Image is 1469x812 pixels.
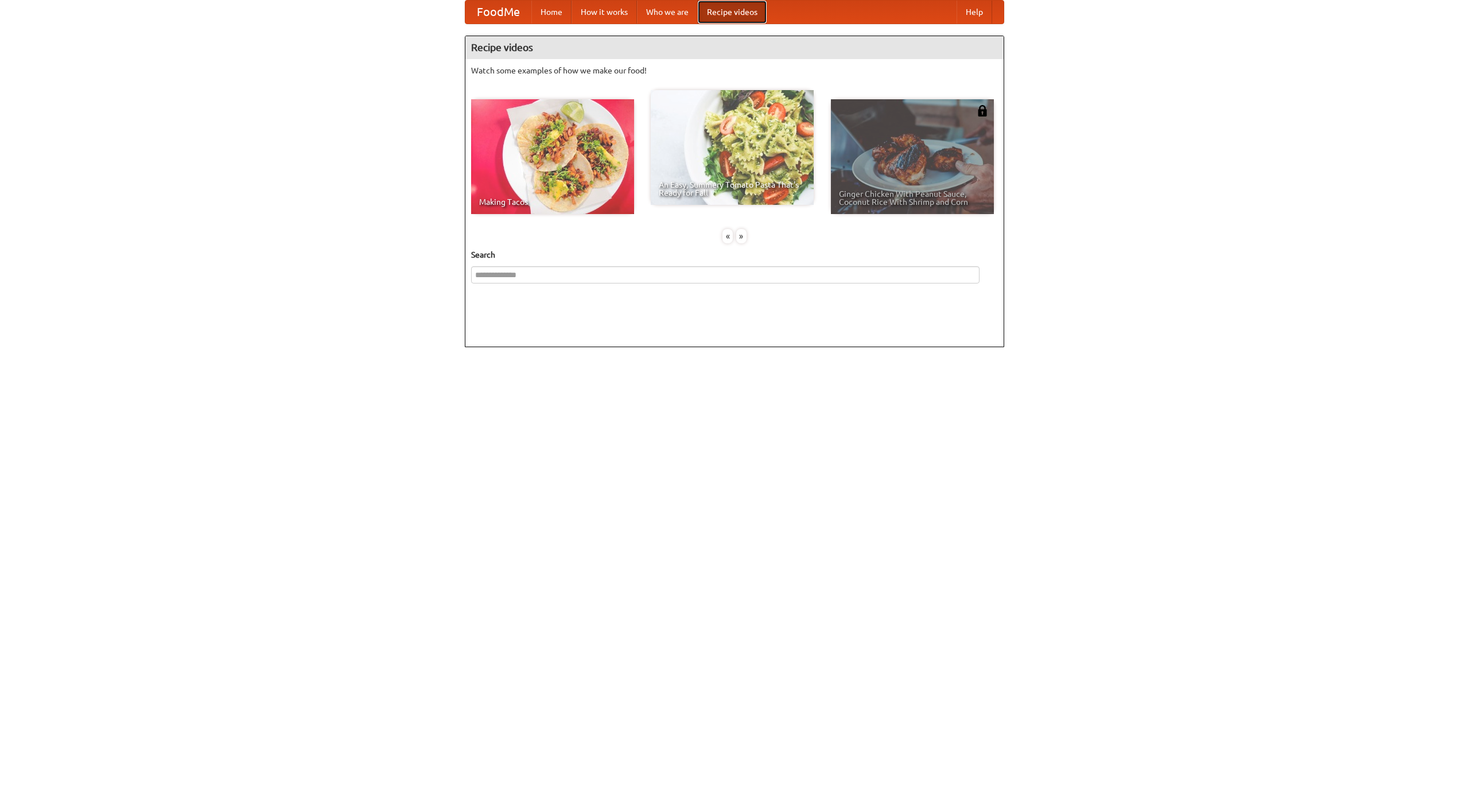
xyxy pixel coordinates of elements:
a: An Easy, Summery Tomato Pasta That's Ready for Fall [651,90,814,205]
a: Help [957,1,992,24]
p: Watch some examples of how we make our food! [471,65,998,76]
div: » [736,229,747,243]
a: Making Tacos [471,99,634,214]
img: 483408.png [977,105,988,116]
div: « [722,229,733,243]
h4: Recipe videos [465,36,1004,59]
span: An Easy, Summery Tomato Pasta That's Ready for Fall [659,181,806,197]
a: Home [531,1,572,24]
span: Making Tacos [479,198,626,206]
a: Recipe videos [698,1,767,24]
a: How it works [572,1,637,24]
a: Who we are [637,1,698,24]
h5: Search [471,249,998,261]
a: FoodMe [465,1,531,24]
